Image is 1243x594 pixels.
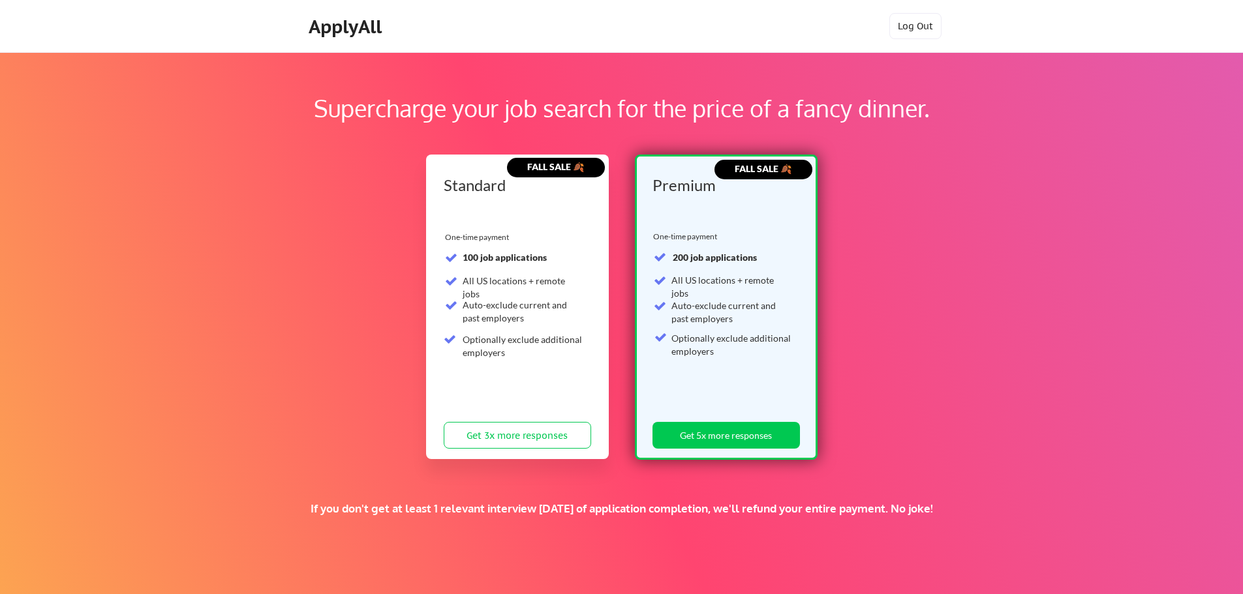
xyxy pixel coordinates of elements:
strong: FALL SALE 🍂 [735,163,791,174]
div: If you don't get at least 1 relevant interview [DATE] of application completion, we'll refund you... [226,501,1017,516]
div: All US locations + remote jobs [463,275,583,300]
div: Auto-exclude current and past employers [463,299,583,324]
div: Standard [444,177,587,193]
button: Get 5x more responses [652,422,800,449]
div: Optionally exclude additional employers [671,332,792,357]
div: One-time payment [445,232,513,243]
div: Optionally exclude additional employers [463,333,583,359]
strong: 100 job applications [463,252,547,263]
div: ApplyAll [309,16,386,38]
button: Get 3x more responses [444,422,591,449]
div: Supercharge your job search for the price of a fancy dinner. [84,91,1159,126]
div: One-time payment [653,231,721,242]
strong: 200 job applications [673,252,757,263]
strong: FALL SALE 🍂 [527,161,584,172]
button: Log Out [889,13,942,39]
div: All US locations + remote jobs [671,274,792,299]
div: Auto-exclude current and past employers [671,299,792,325]
div: Premium [652,177,795,193]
